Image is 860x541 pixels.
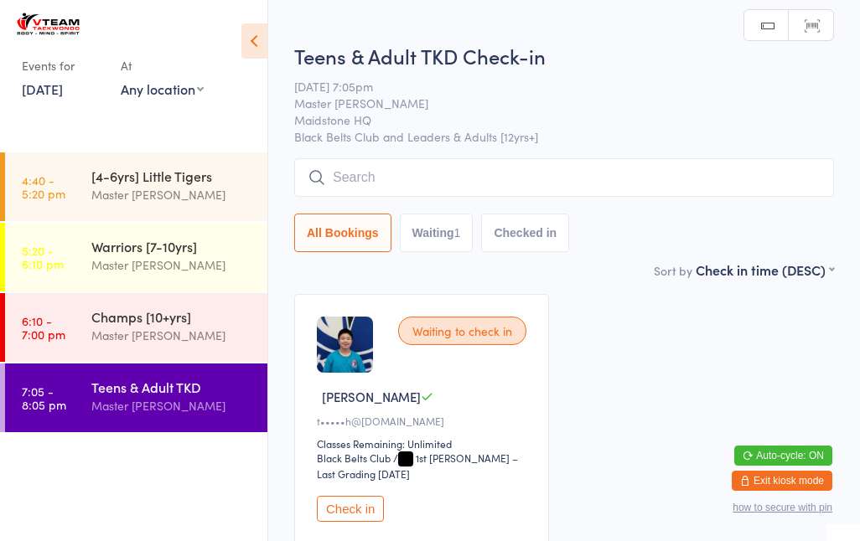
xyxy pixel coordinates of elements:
[317,436,531,451] div: Classes Remaining: Unlimited
[317,451,391,465] div: Black Belts Club
[732,471,832,491] button: Exit kiosk mode
[17,13,80,35] img: VTEAM Martial Arts
[22,384,66,411] time: 7:05 - 8:05 pm
[91,326,253,345] div: Master [PERSON_NAME]
[294,214,391,252] button: All Bookings
[294,111,808,128] span: Maidstone HQ
[654,262,692,279] label: Sort by
[454,226,461,240] div: 1
[294,42,834,70] h2: Teens & Adult TKD Check-in
[22,173,65,200] time: 4:40 - 5:20 pm
[733,502,832,513] button: how to secure with pin
[322,388,421,405] span: [PERSON_NAME]
[91,255,253,275] div: Master [PERSON_NAME]
[121,52,204,80] div: At
[317,317,373,373] img: image1636790442.png
[294,128,834,145] span: Black Belts Club and Leaders & Adults [12yrs+]
[91,307,253,326] div: Champs [10+yrs]
[398,317,526,345] div: Waiting to check in
[22,244,64,270] time: 5:20 - 6:10 pm
[5,152,267,221] a: 4:40 -5:20 pm[4-6yrs] Little TigersMaster [PERSON_NAME]
[734,446,832,466] button: Auto-cycle: ON
[400,214,474,252] button: Waiting1
[696,260,834,279] div: Check in time (DESC)
[91,185,253,204] div: Master [PERSON_NAME]
[5,363,267,432] a: 7:05 -8:05 pmTeens & Adult TKDMaster [PERSON_NAME]
[481,214,569,252] button: Checked in
[91,396,253,415] div: Master [PERSON_NAME]
[22,80,63,98] a: [DATE]
[5,223,267,291] a: 5:20 -6:10 pmWarriors [7-10yrs]Master [PERSON_NAME]
[317,414,531,428] div: t•••••h@[DOMAIN_NAME]
[121,80,204,98] div: Any location
[317,451,518,481] span: / 1st [PERSON_NAME] – Last Grading [DATE]
[294,158,834,197] input: Search
[5,293,267,362] a: 6:10 -7:00 pmChamps [10+yrs]Master [PERSON_NAME]
[22,314,65,341] time: 6:10 - 7:00 pm
[294,95,808,111] span: Master [PERSON_NAME]
[91,167,253,185] div: [4-6yrs] Little Tigers
[91,378,253,396] div: Teens & Adult TKD
[294,78,808,95] span: [DATE] 7:05pm
[91,237,253,255] div: Warriors [7-10yrs]
[317,496,384,522] button: Check in
[22,52,104,80] div: Events for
